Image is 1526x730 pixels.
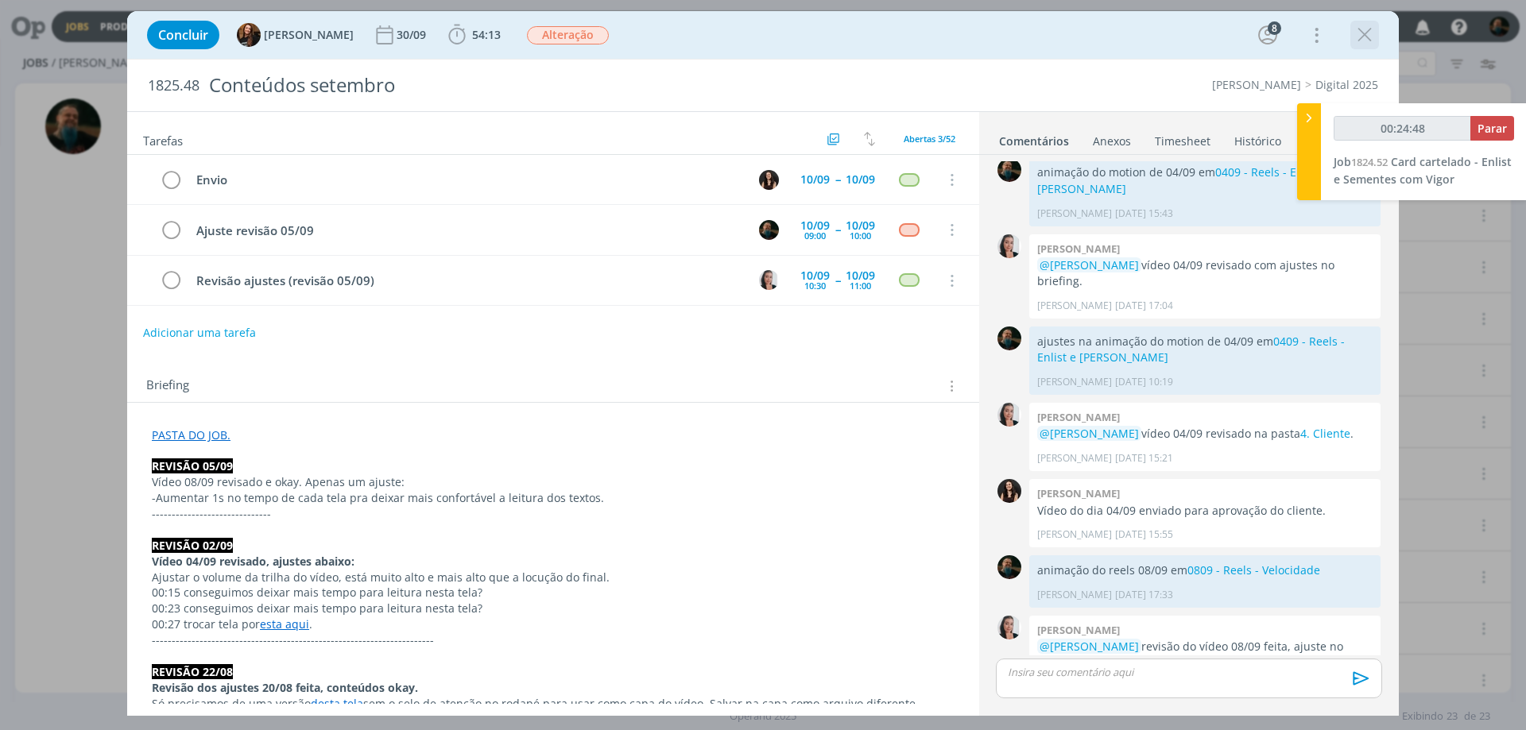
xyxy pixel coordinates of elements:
[850,281,871,290] div: 11:00
[997,403,1021,427] img: C
[203,66,859,105] div: Conteúdos setembro
[152,474,955,490] p: Vídeo 08/09 revisado e okay. Apenas um ajuste:
[997,326,1021,350] img: M
[146,376,189,396] span: Briefing
[1037,207,1112,221] p: [PERSON_NAME]
[1115,527,1173,542] span: [DATE] 15:55
[189,170,744,190] div: Envio
[1037,375,1112,389] p: [PERSON_NAME]
[1154,126,1211,149] a: Timesheet
[1037,623,1120,637] b: [PERSON_NAME]
[904,133,955,145] span: Abertas 3/52
[311,696,363,711] a: desta tela
[526,25,610,45] button: Alteração
[997,234,1021,258] img: C
[1037,164,1329,195] a: 0409 - Reels - Enlist e [PERSON_NAME]
[759,270,779,290] img: C
[189,271,744,291] div: Revisão ajustes (revisão 05/09)
[757,268,780,292] button: C
[152,538,233,553] strong: REVISÃO 02/09
[152,601,955,616] p: 00:23 conseguimos deixar mais tempo para leitura nesta tela?
[757,218,780,241] button: M
[1037,527,1112,542] p: [PERSON_NAME]
[1037,486,1120,500] b: [PERSON_NAME]
[997,616,1021,639] img: C
[1040,639,1139,654] span: @[PERSON_NAME]
[757,168,780,191] button: I
[152,506,955,522] p: ------------------------------
[152,680,418,695] strong: Revisão dos ajustes 20/08 feita, conteúdos okay.
[527,26,609,44] span: Alteração
[1037,426,1373,442] p: vídeo 04/09 revisado na pasta .
[152,632,955,648] p: -----------------------------------------------------------------------
[152,585,955,601] p: 00:15 conseguimos deixar mais tempo para leitura nesta tela?
[264,29,354,41] span: [PERSON_NAME]
[1037,451,1112,465] p: [PERSON_NAME]
[1037,588,1112,602] p: [PERSON_NAME]
[148,77,199,95] span: 1825.48
[835,224,840,235] span: --
[846,270,875,281] div: 10/09
[1115,375,1173,389] span: [DATE] 10:19
[152,664,233,679] strong: REVISÃO 22/08
[1212,77,1301,92] a: [PERSON_NAME]
[997,555,1021,579] img: M
[835,174,840,185] span: --
[800,270,830,281] div: 10/09
[472,27,501,42] span: 54:13
[1268,21,1281,35] div: 8
[1234,126,1282,149] a: Histórico
[1478,121,1507,136] span: Parar
[1040,426,1139,441] span: @[PERSON_NAME]
[804,231,826,240] div: 09:00
[1037,503,1373,519] p: Vídeo do dia 04/09 enviado para aprovação do cliente.
[1040,257,1139,272] span: @[PERSON_NAME]
[1115,588,1173,602] span: [DATE] 17:33
[1037,164,1373,197] p: animação do motion de 04/09 em
[260,616,309,632] a: esta aqui
[1037,334,1345,365] a: 0409 - Reels - Enlist e [PERSON_NAME]
[152,554,354,569] strong: Vídeo 04/09 revisado, ajustes abaixo:
[997,158,1021,182] img: M
[1115,207,1173,221] span: [DATE] 15:43
[800,220,830,231] div: 10/09
[237,23,261,47] img: T
[1351,155,1388,169] span: 1824.52
[759,220,779,240] img: M
[1093,133,1131,149] div: Anexos
[189,221,744,241] div: Ajuste revisão 05/09
[1187,562,1320,577] a: 0809 - Reels - Velocidade
[1037,299,1112,313] p: [PERSON_NAME]
[846,220,875,231] div: 10/09
[1115,299,1173,313] span: [DATE] 17:04
[1334,154,1512,187] span: Card cartelado - Enlist e Sementes com Vigor
[997,479,1021,503] img: I
[152,490,955,506] p: -Aumentar 1s no tempo de cada tela pra deixar mais confortável a leitura dos textos.
[850,231,871,240] div: 10:00
[1037,562,1373,578] p: animação do reels 08/09 em
[237,23,354,47] button: T[PERSON_NAME]
[1255,22,1280,48] button: 8
[142,319,257,347] button: Adicionar uma tarefa
[143,129,183,149] span: Tarefas
[759,170,779,190] img: I
[158,29,208,41] span: Concluir
[800,174,830,185] div: 10/09
[998,126,1070,149] a: Comentários
[1037,241,1120,256] b: [PERSON_NAME]
[864,132,875,146] img: arrow-down-up.svg
[804,281,826,290] div: 10:30
[152,458,233,473] strong: REVISÃO 05/09
[127,11,1399,716] div: dialog
[1315,77,1378,92] a: Digital 2025
[1470,116,1514,141] button: Parar
[152,427,230,442] a: PASTA DO JOB.
[444,22,505,48] button: 54:13
[152,616,955,632] p: 00:27 trocar tela por .
[1037,410,1120,424] b: [PERSON_NAME]
[397,29,429,41] div: 30/09
[152,696,955,712] p: Só precisamos de uma versão sem o selo de atenção no rodapé para usar como capa do vídeo. Salvar ...
[147,21,219,49] button: Concluir
[1334,154,1512,187] a: Job1824.52Card cartelado - Enlist e Sementes com Vigor
[835,275,840,286] span: --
